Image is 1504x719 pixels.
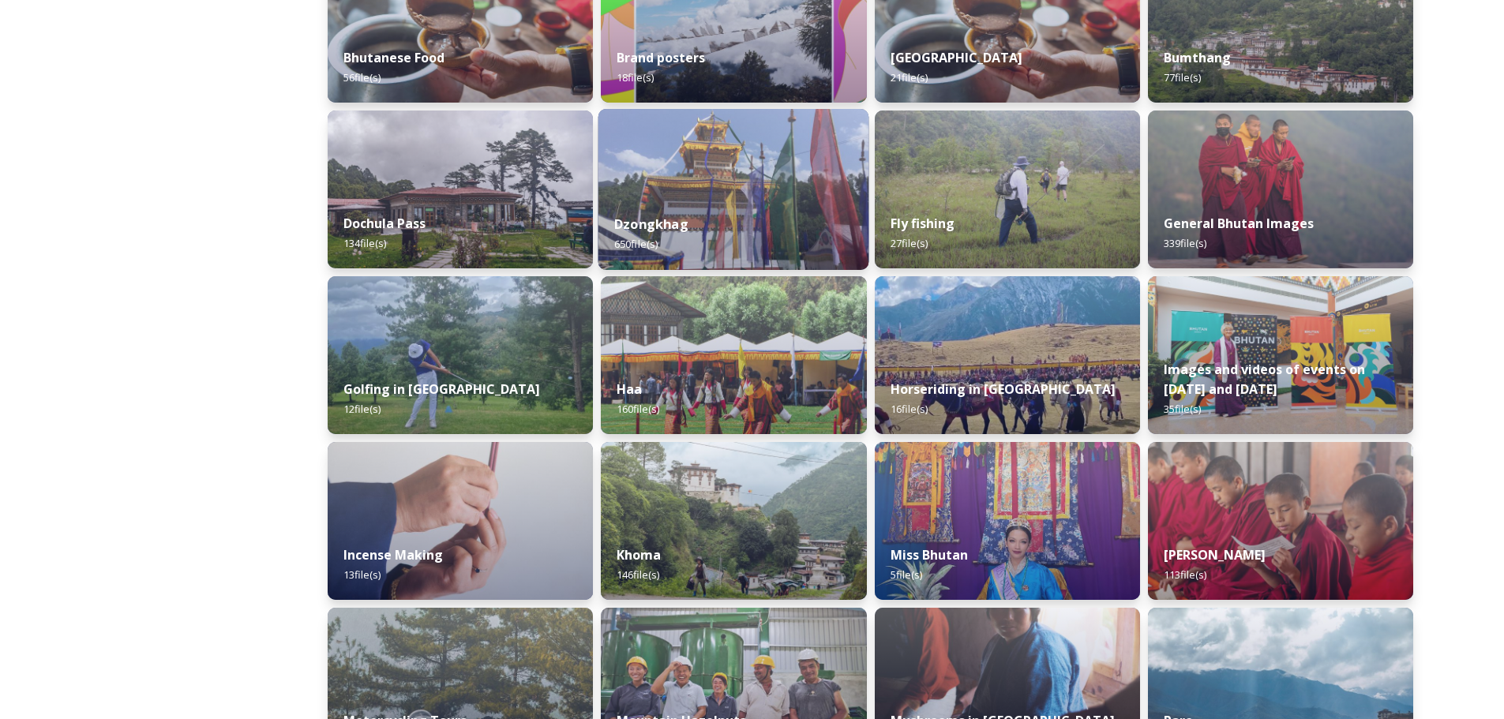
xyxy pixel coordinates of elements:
[328,442,593,600] img: _SCH5631.jpg
[875,276,1140,434] img: Horseriding%2520in%2520Bhutan2.JPG
[1164,70,1201,84] span: 77 file(s)
[343,380,540,398] strong: Golfing in [GEOGRAPHIC_DATA]
[1148,442,1413,600] img: Mongar%2520and%2520Dametshi%2520110723%2520by%2520Amp%2520Sripimanwat-9.jpg
[614,237,658,251] span: 650 file(s)
[343,70,381,84] span: 56 file(s)
[1164,567,1206,582] span: 113 file(s)
[1164,215,1314,232] strong: General Bhutan Images
[1164,361,1365,398] strong: Images and videos of events on [DATE] and [DATE]
[328,110,593,268] img: 2022-10-01%252011.41.43.jpg
[875,442,1140,600] img: Miss%2520Bhutan%2520Tashi%2520Choden%25205.jpg
[617,380,642,398] strong: Haa
[617,567,659,582] span: 146 file(s)
[343,567,381,582] span: 13 file(s)
[1164,236,1206,250] span: 339 file(s)
[891,380,1116,398] strong: Horseriding in [GEOGRAPHIC_DATA]
[617,70,654,84] span: 18 file(s)
[891,49,1022,66] strong: [GEOGRAPHIC_DATA]
[617,546,661,564] strong: Khoma
[891,567,922,582] span: 5 file(s)
[1164,546,1266,564] strong: [PERSON_NAME]
[891,215,955,232] strong: Fly fishing
[617,49,705,66] strong: Brand posters
[343,215,426,232] strong: Dochula Pass
[328,276,593,434] img: IMG_0877.jpeg
[343,402,381,416] span: 12 file(s)
[1148,276,1413,434] img: A%2520guest%2520with%2520new%2520signage%2520at%2520the%2520airport.jpeg
[1164,49,1231,66] strong: Bumthang
[343,236,386,250] span: 134 file(s)
[875,110,1140,268] img: by%2520Ugyen%2520Wangchuk14.JPG
[601,276,866,434] img: Haa%2520Summer%2520Festival1.jpeg
[891,546,968,564] strong: Miss Bhutan
[614,215,688,233] strong: Dzongkhag
[891,236,928,250] span: 27 file(s)
[891,70,928,84] span: 21 file(s)
[1148,110,1413,268] img: MarcusWestbergBhutanHiRes-23.jpg
[891,402,928,416] span: 16 file(s)
[601,442,866,600] img: Khoma%2520130723%2520by%2520Amp%2520Sripimanwat-7.jpg
[343,49,444,66] strong: Bhutanese Food
[617,402,659,416] span: 160 file(s)
[598,109,869,270] img: Festival%2520Header.jpg
[1164,402,1201,416] span: 35 file(s)
[343,546,443,564] strong: Incense Making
